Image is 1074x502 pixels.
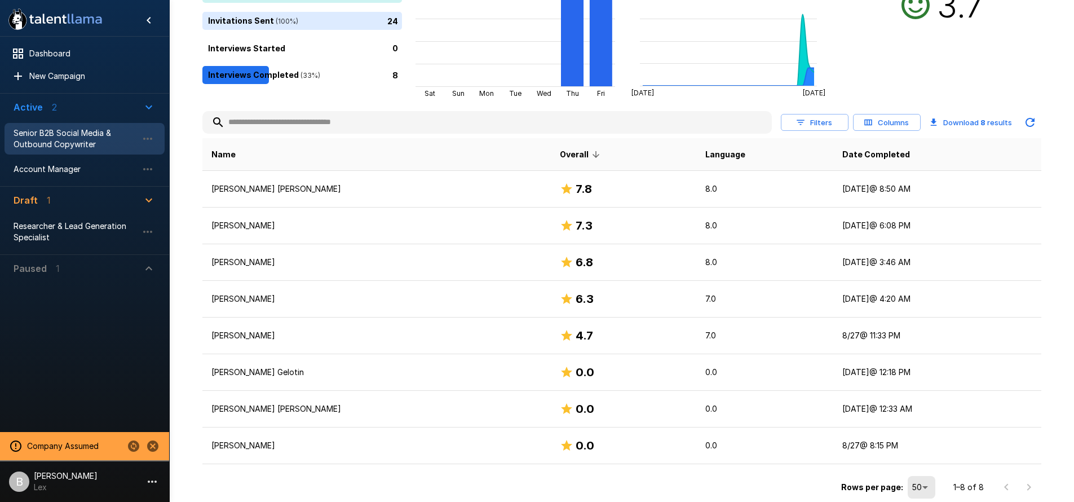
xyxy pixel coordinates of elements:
[576,437,594,455] h6: 0.0
[576,253,593,271] h6: 6.8
[705,330,824,341] p: 7.0
[802,89,825,97] tspan: [DATE]
[980,118,985,127] b: 8
[908,476,935,499] div: 50
[392,42,398,54] p: 0
[705,220,824,231] p: 8.0
[841,482,903,493] p: Rows per page:
[576,327,593,345] h6: 4.7
[211,440,542,451] p: [PERSON_NAME]
[211,183,542,195] p: [PERSON_NAME] [PERSON_NAME]
[705,257,824,268] p: 8.0
[953,482,984,493] p: 1–8 of 8
[576,363,594,381] h6: 0.0
[925,111,1016,134] button: Download 8 results
[833,391,1041,428] td: [DATE] @ 12:33 AM
[479,89,494,98] tspan: Mon
[705,148,745,161] span: Language
[833,354,1041,391] td: [DATE] @ 12:18 PM
[705,183,824,195] p: 8.0
[833,318,1041,354] td: 8/27 @ 11:33 PM
[705,367,824,378] p: 0.0
[853,114,921,131] button: Columns
[424,89,435,98] tspan: Sat
[833,208,1041,244] td: [DATE] @ 6:08 PM
[211,293,542,305] p: [PERSON_NAME]
[211,220,542,231] p: [PERSON_NAME]
[833,244,1041,281] td: [DATE] @ 3:46 AM
[211,148,236,161] span: Name
[781,114,848,131] button: Filters
[392,69,398,81] p: 8
[576,290,594,308] h6: 6.3
[833,171,1041,208] td: [DATE] @ 8:50 AM
[560,148,603,161] span: Overall
[452,89,464,98] tspan: Sun
[536,89,551,98] tspan: Wed
[565,89,578,98] tspan: Thu
[1019,111,1041,134] button: Updated Today - 12:38 PM
[211,330,542,341] p: [PERSON_NAME]
[211,367,542,378] p: [PERSON_NAME] Gelotin
[576,400,594,418] h6: 0.0
[705,293,824,305] p: 7.0
[576,180,592,198] h6: 7.8
[576,217,593,235] h6: 7.3
[833,281,1041,318] td: [DATE] @ 4:20 AM
[211,403,542,415] p: [PERSON_NAME] [PERSON_NAME]
[509,89,521,98] tspan: Tue
[631,89,654,97] tspan: [DATE]
[833,428,1041,464] td: 8/27 @ 8:15 PM
[705,440,824,451] p: 0.0
[842,148,910,161] span: Date Completed
[596,89,604,98] tspan: Fri
[387,15,398,27] p: 24
[211,257,542,268] p: [PERSON_NAME]
[705,403,824,415] p: 0.0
